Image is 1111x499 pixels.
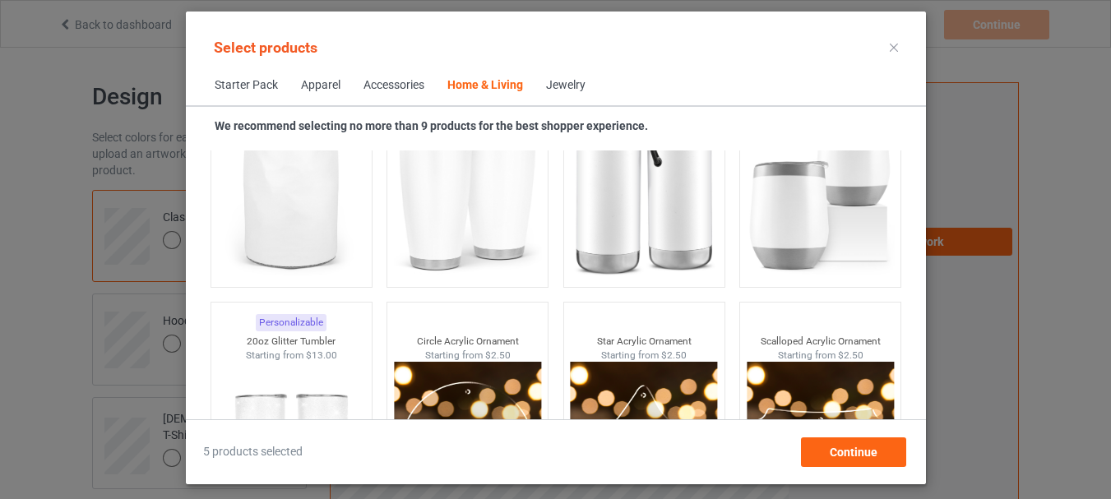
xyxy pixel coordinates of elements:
[203,444,303,460] span: 5 products selected
[394,95,541,279] img: regular.jpg
[740,349,900,363] div: Starting from
[387,349,548,363] div: Starting from
[256,314,326,331] div: Personalizable
[211,335,371,349] div: 20oz Glitter Tumbler
[800,437,905,467] div: Continue
[563,349,724,363] div: Starting from
[387,335,548,349] div: Circle Acrylic Ornament
[747,95,894,279] img: regular.jpg
[563,335,724,349] div: Star Acrylic Ornament
[214,39,317,56] span: Select products
[661,349,687,361] span: $2.50
[570,95,717,279] img: regular.jpg
[484,349,510,361] span: $2.50
[837,349,863,361] span: $2.50
[829,446,877,459] span: Continue
[301,77,340,94] div: Apparel
[203,66,289,105] span: Starter Pack
[305,349,336,361] span: $13.00
[546,77,586,94] div: Jewelry
[211,349,371,363] div: Starting from
[740,335,900,349] div: Scalloped Acrylic Ornament
[447,77,523,94] div: Home & Living
[363,77,424,94] div: Accessories
[215,119,648,132] strong: We recommend selecting no more than 9 products for the best shopper experience.
[217,95,364,279] img: regular.jpg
